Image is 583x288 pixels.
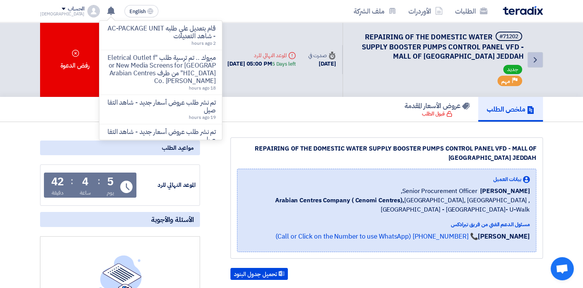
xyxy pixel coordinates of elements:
span: [PERSON_NAME] [480,186,530,196]
div: ساعة [80,189,91,197]
div: 5 [107,176,114,187]
p: مبروك .. تم ترسية طلب "Eletrical Outlet for New Media Screens for [GEOGRAPHIC_DATA]" من طرف Arabi... [106,54,216,85]
div: REPAIRING OF THE DOMESTIC WATER SUPPLY BOOSTER PUMPS CONTROL PANEL VFD - MALL OF [GEOGRAPHIC_DATA... [237,144,536,163]
div: [DATE] [308,59,336,68]
div: مواعيد الطلب [40,141,200,155]
h5: ملخص الطلب [487,105,534,114]
img: Teradix logo [503,6,543,15]
span: مهم [501,78,510,85]
div: [DEMOGRAPHIC_DATA] [40,12,84,16]
img: profile_test.png [87,5,100,17]
div: [DATE] 05:00 PM [227,59,296,68]
h5: REPAIRING OF THE DOMESTIC WATER SUPPLY BOOSTER PUMPS CONTROL PANEL VFD - MALL OF ARABIA JEDDAH [352,32,524,61]
button: تحميل جدول البنود [230,268,288,280]
span: 19 hours ago [189,114,216,121]
span: 18 hours ago [189,85,216,91]
a: ملخص الطلب [478,97,543,122]
a: الطلبات [449,2,494,20]
div: رفض الدعوة [40,22,109,97]
div: : [97,174,100,188]
div: الموعد النهائي للرد [227,51,296,59]
div: مسئول الدعم الفني من فريق تيرادكس [244,220,530,229]
strong: [PERSON_NAME] [478,232,530,241]
div: #71202 [499,34,518,39]
a: Open chat [551,257,574,280]
a: الأوردرات [402,2,449,20]
a: ملف الشركة [348,2,402,20]
span: جديد [503,65,522,74]
h5: عروض الأسعار المقدمة [405,101,470,110]
div: 5 Days left [272,60,296,68]
div: صدرت في [308,51,336,59]
b: Arabian Centres Company ( Cenomi Centres), [275,196,404,205]
div: دقيقة [52,189,64,197]
div: قبول الطلب [422,110,452,118]
p: قام بتعديل علي طلبه AC-PACKAGE UNIT - شاهد التعديلات [106,25,216,40]
span: [GEOGRAPHIC_DATA], [GEOGRAPHIC_DATA] ,[GEOGRAPHIC_DATA] - [GEOGRAPHIC_DATA]- U-Walk [244,196,530,214]
a: 📞 [PHONE_NUMBER] (Call or Click on the Number to use WhatsApp) [275,232,478,241]
p: تم نشر طلب عروض أسعار جديد - شاهد التفاصيل [106,99,216,114]
span: REPAIRING OF THE DOMESTIC WATER SUPPLY BOOSTER PUMPS CONTROL PANEL VFD - MALL OF [GEOGRAPHIC_DATA... [362,32,524,61]
span: بيانات العميل [493,175,521,183]
span: Senior Procurement Officer, [401,186,477,196]
div: 4 [82,176,89,187]
div: : [71,174,73,188]
p: تم نشر طلب عروض أسعار جديد - شاهد التفاصيل [106,128,216,144]
div: 42 [51,176,64,187]
span: 2 hours ago [192,40,216,47]
div: الموعد النهائي للرد [138,181,196,190]
div: يوم [107,189,114,197]
button: English [124,5,158,17]
a: عروض الأسعار المقدمة قبول الطلب [396,97,478,122]
span: English [129,9,146,14]
span: الأسئلة والأجوبة [151,215,194,224]
div: الحساب [68,6,84,12]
